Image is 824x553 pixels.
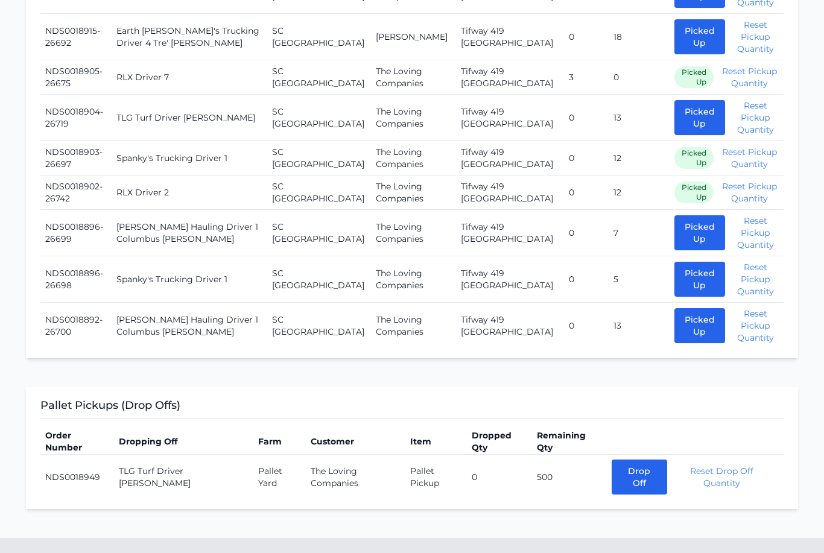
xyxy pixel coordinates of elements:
button: Reset Pickup Quantity [732,261,779,297]
th: Customer [306,429,405,455]
td: NDS0018896-26698 [40,256,112,303]
td: NDS0018904-26719 [40,95,112,141]
td: TLG Turf Driver [PERSON_NAME] [114,455,254,500]
td: SC [GEOGRAPHIC_DATA] [267,303,371,349]
td: 0 [467,455,532,500]
button: Reset Pickup Quantity [721,146,779,170]
span: Picked Up [674,66,714,88]
span: Picked Up [674,147,714,169]
td: NDS0018892-26700 [40,303,112,349]
td: NDS0018896-26699 [40,210,112,256]
th: Dropping Off [114,429,254,455]
td: 13 [609,303,670,349]
td: SC [GEOGRAPHIC_DATA] [267,14,371,60]
th: Farm [253,429,305,455]
div: Pallet Pickups (Drop Offs) [26,387,798,509]
td: NDS0018905-26675 [40,60,112,95]
td: SC [GEOGRAPHIC_DATA] [267,95,371,141]
td: SC [GEOGRAPHIC_DATA] [267,175,371,210]
td: 7 [609,210,670,256]
td: 500 [532,455,606,500]
button: Reset Drop Off Quantity [674,465,769,489]
th: Item [405,429,467,455]
td: Pallet Pickup [405,455,467,500]
button: Reset Pickup Quantity [732,100,779,136]
button: Picked Up [674,100,725,135]
td: 13 [609,95,670,141]
h3: Pallet Pickups (Drop Offs) [40,397,784,419]
td: 3 [564,60,608,95]
td: The Loving Companies [306,455,405,500]
th: Dropped Qty [467,429,532,455]
button: Reset Pickup Quantity [732,308,779,344]
td: NDS0018915-26692 [40,14,112,60]
td: Tifway 419 [GEOGRAPHIC_DATA] [456,14,564,60]
td: [PERSON_NAME] Hauling Driver 1 Columbus [PERSON_NAME] [112,303,267,349]
td: TLG Turf Driver [PERSON_NAME] [112,95,267,141]
td: NDS0018903-26697 [40,141,112,175]
button: Picked Up [674,19,725,54]
button: Picked Up [674,262,725,297]
td: Spanky's Trucking Driver 1 [112,141,267,175]
td: [PERSON_NAME] [371,14,456,60]
td: The Loving Companies [371,175,456,210]
button: Reset Pickup Quantity [721,180,779,204]
th: Order Number [40,429,114,455]
td: The Loving Companies [371,303,456,349]
td: [PERSON_NAME] Hauling Driver 1 Columbus [PERSON_NAME] [112,210,267,256]
td: 12 [609,175,670,210]
td: Spanky's Trucking Driver 1 [112,256,267,303]
td: RLX Driver 7 [112,60,267,95]
td: SC [GEOGRAPHIC_DATA] [267,60,371,95]
td: Tifway 419 [GEOGRAPHIC_DATA] [456,141,564,175]
td: SC [GEOGRAPHIC_DATA] [267,256,371,303]
td: 0 [564,210,608,256]
th: Remaining Qty [532,429,606,455]
td: The Loving Companies [371,141,456,175]
td: 0 [564,95,608,141]
td: The Loving Companies [371,210,456,256]
td: 5 [609,256,670,303]
td: Tifway 419 [GEOGRAPHIC_DATA] [456,95,564,141]
button: Reset Pickup Quantity [732,215,779,251]
td: 0 [564,141,608,175]
td: 0 [564,175,608,210]
td: The Loving Companies [371,256,456,303]
td: 12 [609,141,670,175]
td: The Loving Companies [371,95,456,141]
td: 18 [609,14,670,60]
td: The Loving Companies [371,60,456,95]
td: Tifway 419 [GEOGRAPHIC_DATA] [456,210,564,256]
span: Picked Up [674,182,714,203]
td: SC [GEOGRAPHIC_DATA] [267,210,371,256]
button: Picked Up [674,308,725,343]
td: Earth [PERSON_NAME]'s Trucking Driver 4 Tre' [PERSON_NAME] [112,14,267,60]
td: Pallet Yard [253,455,305,500]
td: SC [GEOGRAPHIC_DATA] [267,141,371,175]
td: RLX Driver 2 [112,175,267,210]
td: Tifway 419 [GEOGRAPHIC_DATA] [456,60,564,95]
td: Tifway 419 [GEOGRAPHIC_DATA] [456,303,564,349]
td: Tifway 419 [GEOGRAPHIC_DATA] [456,256,564,303]
button: Reset Pickup Quantity [721,65,779,89]
button: Reset Pickup Quantity [732,19,779,55]
td: 0 [564,256,608,303]
td: 0 [564,303,608,349]
td: Tifway 419 [GEOGRAPHIC_DATA] [456,175,564,210]
button: Picked Up [674,215,725,250]
button: Drop Off [612,460,667,495]
td: 0 [609,60,670,95]
td: NDS0018949 [40,455,114,500]
td: NDS0018902-26742 [40,175,112,210]
td: 0 [564,14,608,60]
